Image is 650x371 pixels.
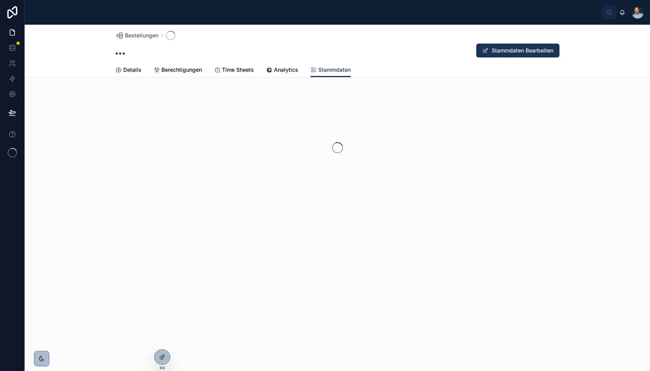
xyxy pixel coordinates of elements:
[476,44,559,57] button: Stammdaten Bearbeiten
[116,63,141,78] a: Details
[154,63,202,78] a: Berechtigungen
[266,63,298,78] a: Analytics
[161,66,202,74] span: Berechtigungen
[116,32,158,39] a: Bestellungen
[214,63,254,78] a: Time Sheets
[318,66,351,74] span: Stammdaten
[37,4,602,7] div: scrollable content
[274,66,298,74] span: Analytics
[123,66,141,74] span: Details
[125,32,158,39] span: Bestellungen
[222,66,254,74] span: Time Sheets
[311,63,351,78] a: Stammdaten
